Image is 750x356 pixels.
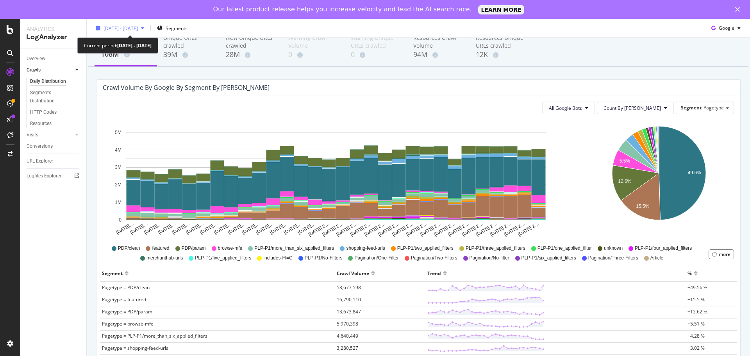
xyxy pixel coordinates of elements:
[182,245,206,252] span: PDP/param
[27,157,53,165] div: URL Explorer
[27,25,80,33] div: Analytics
[411,255,457,261] span: Pagination/Two-Filters
[687,345,705,351] span: +3.02 %
[102,345,168,351] span: Pagetype = shopping-feed-urls
[30,108,81,116] a: HTTP Codes
[102,333,207,339] span: Pagetype = PLP-P1/more_than_six_applied_filters
[537,245,592,252] span: PLP-P1/one_applied_filter
[226,34,276,50] div: New Unique URLs crawled
[93,22,147,34] button: [DATE] - [DATE]
[27,66,41,74] div: Crawls
[146,255,183,261] span: merchanthub-urls
[466,245,525,252] span: PLP-P1/three_applied_filters
[103,84,270,91] div: Crawl Volume by google by Segment by [PERSON_NAME]
[218,245,243,252] span: browse-mfe
[117,42,152,49] b: [DATE] - [DATE]
[619,158,630,164] text: 5.5%
[635,245,692,252] span: PLP-P1/four_applied_filters
[30,77,66,86] div: Daily Distribution
[27,157,81,165] a: URL Explorer
[470,255,509,261] span: Pagination/No-filter
[102,308,152,315] span: Pagetype = PDP/param
[719,251,730,258] div: more
[30,89,81,105] a: Segments Distribution
[704,104,724,111] span: Pagetype
[254,245,334,252] span: PLP-P1/more_than_six_applied_filters
[337,284,361,291] span: 53,677,598
[115,200,121,205] text: 1M
[604,105,661,111] span: Count By Day
[597,102,674,114] button: Count By [PERSON_NAME]
[346,245,385,252] span: shopping-feed-urls
[604,245,623,252] span: unknown
[719,25,734,31] span: Google
[27,66,73,74] a: Crawls
[588,255,638,261] span: Pagination/Three-Filters
[115,182,121,188] text: 2M
[413,34,463,50] div: Resources Crawl Volume
[101,49,151,59] div: 108M
[542,102,595,114] button: All Google Bots
[118,245,140,252] span: PDP/clean
[687,320,705,327] span: +5.51 %
[213,5,472,13] div: Our latest product release helps you increase velocity and lead the AI search race.
[30,120,52,128] div: Resources
[163,50,213,60] div: 39M
[354,255,398,261] span: Pagination/One-Filter
[27,142,81,150] a: Conversions
[195,255,251,261] span: PLP-P1/five_applied_filters
[30,89,73,105] div: Segments Distribution
[263,255,292,261] span: includes-FI=C
[27,55,81,63] a: Overview
[30,77,81,86] a: Daily Distribution
[337,267,369,279] div: Crawl Volume
[27,172,61,180] div: Logfiles Explorer
[27,55,45,63] div: Overview
[687,308,707,315] span: +12.62 %
[337,345,358,351] span: 3,280,527
[30,120,81,128] a: Resources
[103,120,569,238] svg: A chart.
[549,105,582,111] span: All Google Bots
[636,204,649,209] text: 15.5%
[351,50,401,60] div: 0
[226,50,276,60] div: 28M
[154,22,191,34] button: Segments
[115,165,121,170] text: 3M
[84,41,152,50] div: Current period:
[102,284,150,291] span: Pagetype = PDP/clean
[687,333,705,339] span: +4.28 %
[521,255,576,261] span: PLP-P1/six_applied_filters
[288,50,338,60] div: 0
[305,255,343,261] span: PLP-P1/No-Filters
[166,25,187,31] span: Segments
[163,34,213,50] div: Unique URLs crawled
[337,333,358,339] span: 4,640,449
[104,25,138,31] span: [DATE] - [DATE]
[288,34,338,50] div: Warning Crawl Volume
[351,34,401,50] div: Warning Unique URLs crawled
[618,179,631,184] text: 12.6%
[119,217,121,223] text: 0
[397,245,454,252] span: PLP-P1/two_applied_filters
[337,296,361,303] span: 16,790,110
[115,130,121,135] text: 5M
[687,170,701,175] text: 49.6%
[681,104,702,111] span: Segment
[152,245,169,252] span: featured
[102,320,154,327] span: Pagetype = browse-mfe
[337,320,358,327] span: 5,970,398
[585,120,733,238] svg: A chart.
[476,34,526,50] div: Resources Unique URLs crawled
[30,108,57,116] div: HTTP Codes
[337,308,361,315] span: 13,673,847
[27,131,38,139] div: Visits
[735,7,743,12] div: Close
[687,284,707,291] span: +49.56 %
[478,5,525,14] a: LEARN MORE
[708,22,744,34] button: Google
[687,267,692,279] div: %
[427,267,441,279] div: Trend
